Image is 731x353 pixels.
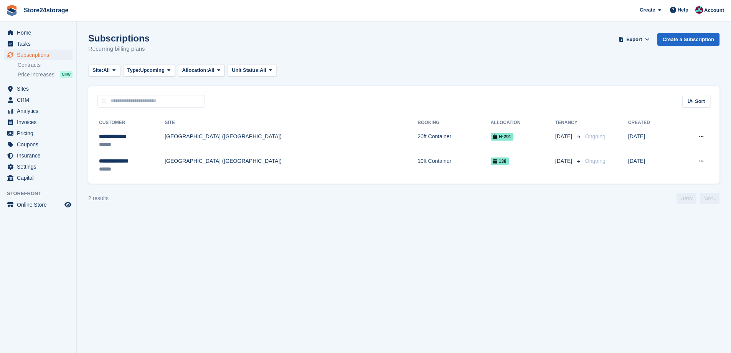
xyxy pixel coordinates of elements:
[17,161,63,172] span: Settings
[17,117,63,128] span: Invoices
[92,66,103,74] span: Site:
[21,4,72,17] a: Store24storage
[628,117,676,129] th: Created
[640,6,655,14] span: Create
[555,157,574,165] span: [DATE]
[4,38,73,49] a: menu
[700,193,719,204] a: Next
[17,199,63,210] span: Online Store
[88,194,109,202] div: 2 results
[165,117,417,129] th: Site
[4,94,73,105] a: menu
[182,66,208,74] span: Allocation:
[17,38,63,49] span: Tasks
[585,158,606,164] span: Ongoing
[4,50,73,60] a: menu
[695,6,703,14] img: George
[695,98,705,105] span: Sort
[657,33,719,46] a: Create a Subscription
[4,161,73,172] a: menu
[417,117,490,129] th: Booking
[4,27,73,38] a: menu
[7,190,76,197] span: Storefront
[140,66,165,74] span: Upcoming
[127,66,140,74] span: Type:
[228,64,276,77] button: Unit Status: All
[18,71,54,78] span: Price increases
[4,199,73,210] a: menu
[17,83,63,94] span: Sites
[88,64,120,77] button: Site: All
[208,66,215,74] span: All
[555,117,582,129] th: Tenancy
[97,117,165,129] th: Customer
[4,128,73,139] a: menu
[417,129,490,153] td: 20ft Container
[555,133,574,141] span: [DATE]
[18,70,73,79] a: Price increases NEW
[675,193,721,204] nav: Page
[704,7,724,14] span: Account
[60,71,73,78] div: NEW
[17,50,63,60] span: Subscriptions
[178,64,225,77] button: Allocation: All
[491,117,555,129] th: Allocation
[4,106,73,116] a: menu
[628,153,676,177] td: [DATE]
[617,33,651,46] button: Export
[17,27,63,38] span: Home
[165,129,417,153] td: [GEOGRAPHIC_DATA] ([GEOGRAPHIC_DATA])
[18,61,73,69] a: Contracts
[585,133,606,139] span: Ongoing
[677,193,696,204] a: Previous
[63,200,73,209] a: Preview store
[417,153,490,177] td: 10ft Container
[4,150,73,161] a: menu
[4,139,73,150] a: menu
[17,106,63,116] span: Analytics
[491,157,509,165] span: 138
[491,133,514,141] span: H-291
[17,172,63,183] span: Capital
[103,66,110,74] span: All
[88,33,150,43] h1: Subscriptions
[17,94,63,105] span: CRM
[4,117,73,128] a: menu
[626,36,642,43] span: Export
[232,66,260,74] span: Unit Status:
[88,45,150,53] p: Recurring billing plans
[17,150,63,161] span: Insurance
[17,128,63,139] span: Pricing
[123,64,175,77] button: Type: Upcoming
[678,6,688,14] span: Help
[6,5,18,16] img: stora-icon-8386f47178a22dfd0bd8f6a31ec36ba5ce8667c1dd55bd0f319d3a0aa187defe.svg
[628,129,676,153] td: [DATE]
[4,172,73,183] a: menu
[17,139,63,150] span: Coupons
[260,66,266,74] span: All
[4,83,73,94] a: menu
[165,153,417,177] td: [GEOGRAPHIC_DATA] ([GEOGRAPHIC_DATA])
